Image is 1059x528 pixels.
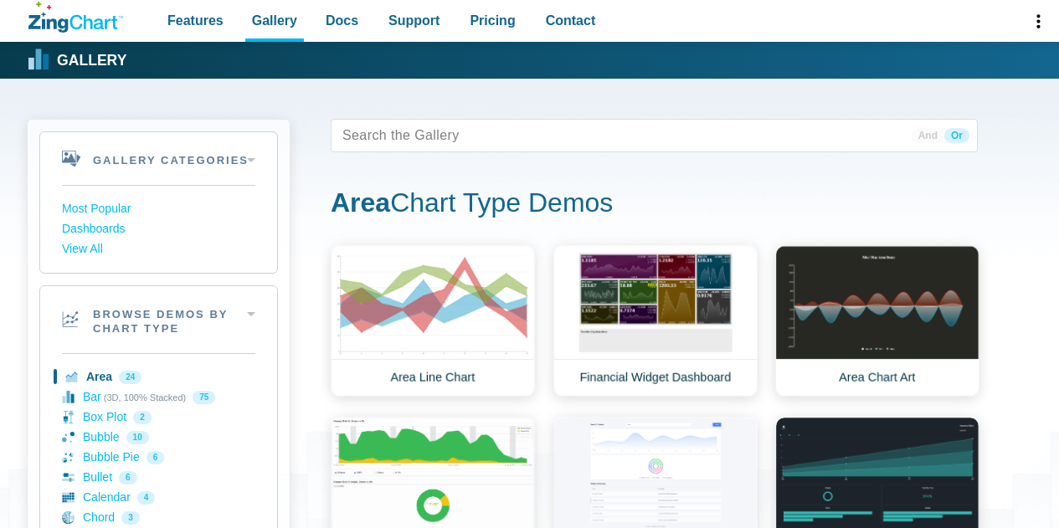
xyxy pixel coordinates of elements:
[912,128,944,143] span: And
[388,9,440,32] span: Support
[62,199,255,219] a: Most Popular
[40,286,277,353] h2: Browse Demos By Chart Type
[331,187,390,218] strong: Area
[62,239,255,259] a: View All
[546,9,596,32] span: Contact
[62,219,255,239] a: Dashboards
[28,48,126,73] a: Gallery
[553,245,758,397] a: Financial Widget Dashboard
[40,132,277,185] h2: Gallery Categories
[331,245,535,397] a: Area Line Chart
[57,54,126,69] strong: Gallery
[28,2,123,33] a: ZingChart Logo. Click to return to the homepage
[944,128,969,143] span: Or
[470,9,515,32] span: Pricing
[775,245,979,397] a: Area Chart Art
[331,186,978,223] h1: Chart Type Demos
[167,9,224,32] span: Features
[252,9,297,32] span: Gallery
[326,9,358,32] span: Docs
